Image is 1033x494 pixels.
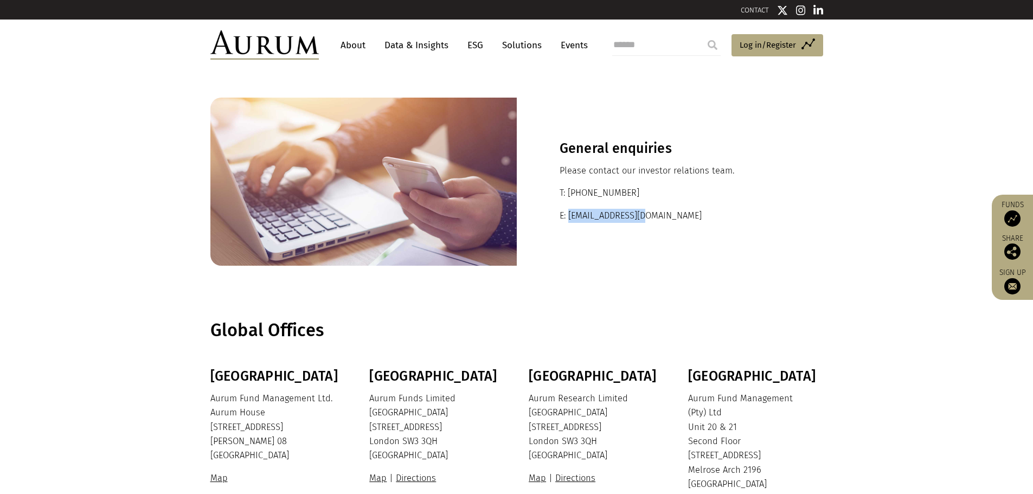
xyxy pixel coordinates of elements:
[1004,243,1021,260] img: Share this post
[560,164,780,178] p: Please contact our investor relations team.
[702,34,723,56] input: Submit
[560,186,780,200] p: T: [PHONE_NUMBER]
[369,471,502,485] p: |
[732,34,823,57] a: Log in/Register
[210,30,319,60] img: Aurum
[560,209,780,223] p: E: [EMAIL_ADDRESS][DOMAIN_NAME]
[740,39,796,52] span: Log in/Register
[688,392,820,492] p: Aurum Fund Management (Pty) Ltd Unit 20 & 21 Second Floor [STREET_ADDRESS] Melrose Arch 2196 [GEO...
[210,473,230,483] a: Map
[335,35,371,55] a: About
[210,368,343,384] h3: [GEOGRAPHIC_DATA]
[210,320,820,341] h1: Global Offices
[688,368,820,384] h3: [GEOGRAPHIC_DATA]
[560,140,780,157] h3: General enquiries
[369,392,502,463] p: Aurum Funds Limited [GEOGRAPHIC_DATA] [STREET_ADDRESS] London SW3 3QH [GEOGRAPHIC_DATA]
[529,392,661,463] p: Aurum Research Limited [GEOGRAPHIC_DATA] [STREET_ADDRESS] London SW3 3QH [GEOGRAPHIC_DATA]
[997,235,1028,260] div: Share
[813,5,823,16] img: Linkedin icon
[555,35,588,55] a: Events
[393,473,439,483] a: Directions
[369,368,502,384] h3: [GEOGRAPHIC_DATA]
[796,5,806,16] img: Instagram icon
[210,392,343,463] p: Aurum Fund Management Ltd. Aurum House [STREET_ADDRESS] [PERSON_NAME] 08 [GEOGRAPHIC_DATA]
[1004,210,1021,227] img: Access Funds
[497,35,547,55] a: Solutions
[379,35,454,55] a: Data & Insights
[997,200,1028,227] a: Funds
[529,473,549,483] a: Map
[529,471,661,485] p: |
[462,35,489,55] a: ESG
[553,473,598,483] a: Directions
[997,268,1028,294] a: Sign up
[1004,278,1021,294] img: Sign up to our newsletter
[369,473,389,483] a: Map
[777,5,788,16] img: Twitter icon
[741,6,769,14] a: CONTACT
[529,368,661,384] h3: [GEOGRAPHIC_DATA]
